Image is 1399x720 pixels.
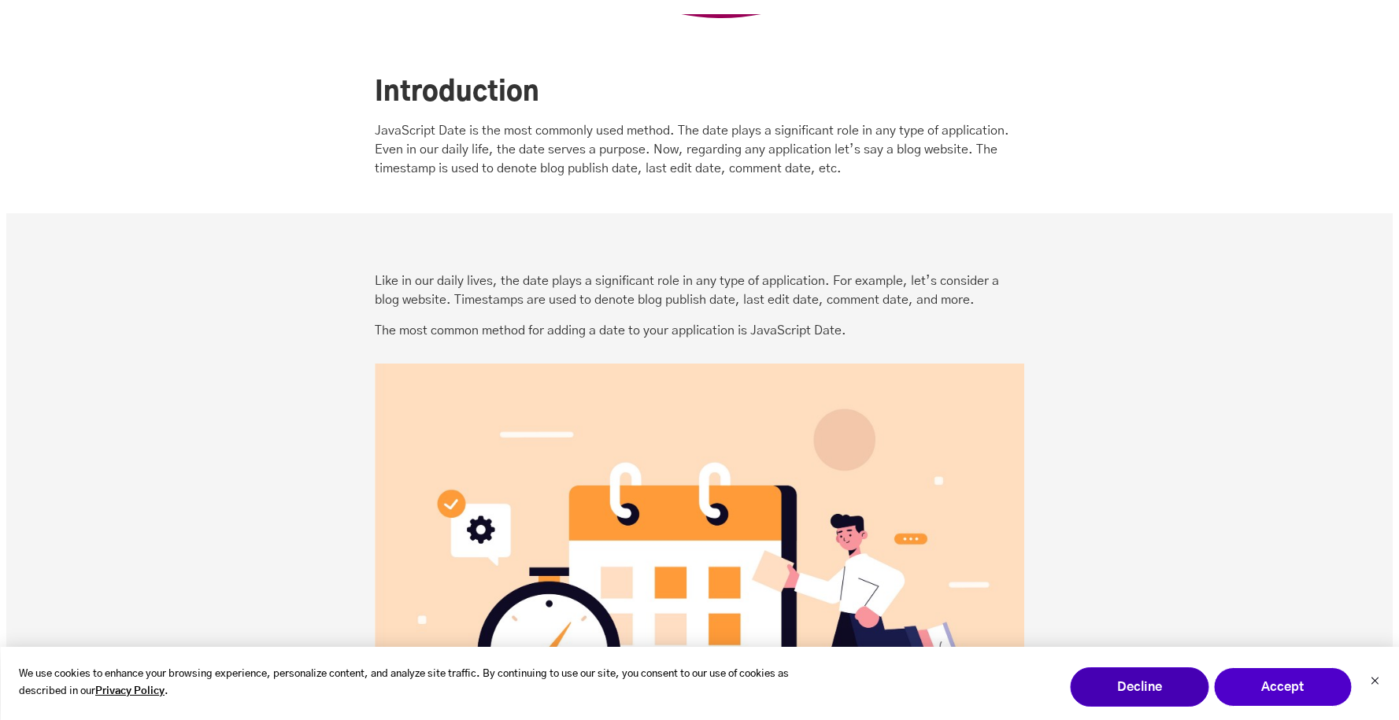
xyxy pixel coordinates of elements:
[19,666,820,702] p: We use cookies to enhance your browsing experience, personalize content, and analyze site traffic...
[375,121,1024,178] p: JavaScript Date is the most commonly used method. The date plays a significant role in any type o...
[375,271,1024,309] p: Like in our daily lives, the date plays a significant role in any type of application. For exampl...
[95,683,165,701] a: Privacy Policy
[1070,667,1208,707] button: Decline
[375,76,687,110] h2: Introduction
[1370,674,1379,691] button: Dismiss cookie banner
[375,321,1024,340] p: The most common method for adding a date to your application is JavaScript Date.
[1213,667,1352,707] button: Accept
